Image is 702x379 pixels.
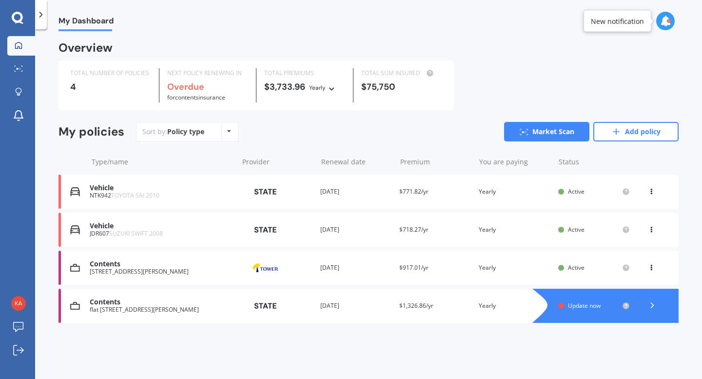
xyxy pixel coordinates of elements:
span: Active [568,263,585,272]
div: Policy type [167,127,204,137]
div: Status [559,157,630,167]
div: Yearly [479,263,550,273]
span: for Contents insurance [167,93,225,101]
div: Yearly [479,187,550,197]
span: $771.82/yr [399,187,429,196]
span: My Dashboard [58,16,114,29]
span: Active [568,225,585,234]
div: Yearly [479,301,550,311]
img: State [241,297,290,315]
div: Sort by: [142,127,204,137]
div: Renewal date [321,157,392,167]
img: State [241,183,290,200]
div: $3,733.96 [264,82,345,93]
div: Vehicle [90,222,233,230]
div: You are paying [479,157,550,167]
div: TOTAL NUMBER OF POLICIES [70,68,151,78]
a: Add policy [593,122,679,141]
div: Type/name [92,157,234,167]
span: Active [568,187,585,196]
div: Yearly [479,225,550,235]
div: TOTAL PREMIUMS [264,68,345,78]
div: 4 [70,82,151,92]
div: Yearly [309,83,326,93]
div: Contents [90,260,233,268]
div: TOTAL SUM INSURED [361,68,442,78]
img: State [241,221,290,239]
img: Contents [70,301,80,311]
b: Overdue [167,81,204,93]
span: $1,326.86/yr [399,301,433,310]
div: flat [STREET_ADDRESS][PERSON_NAME] [90,306,233,313]
span: SUZUKI SWIFT 2008 [109,229,163,238]
img: d3728c11970ca307b4de996b445faba9 [11,296,26,311]
div: [DATE] [320,187,392,197]
span: $917.01/yr [399,263,429,272]
span: $718.27/yr [399,225,429,234]
img: Vehicle [70,225,80,235]
div: JDR607 [90,230,233,237]
div: $75,750 [361,82,442,92]
div: Premium [400,157,471,167]
div: Overview [58,43,113,53]
div: Contents [90,298,233,306]
div: [DATE] [320,301,392,311]
a: Market Scan [504,122,589,141]
div: Provider [242,157,313,167]
img: Vehicle [70,187,80,197]
div: [DATE] [320,225,392,235]
div: My policies [58,125,124,139]
div: NEXT POLICY RENEWING IN [167,68,248,78]
span: TOYOTA SAI 2010 [111,191,159,199]
div: [STREET_ADDRESS][PERSON_NAME] [90,268,233,275]
div: [DATE] [320,263,392,273]
span: Update now [568,301,601,310]
div: Vehicle [90,184,233,192]
img: Tower [241,259,290,277]
div: New notification [591,16,644,26]
img: Contents [70,263,80,273]
div: NTK942 [90,192,233,199]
